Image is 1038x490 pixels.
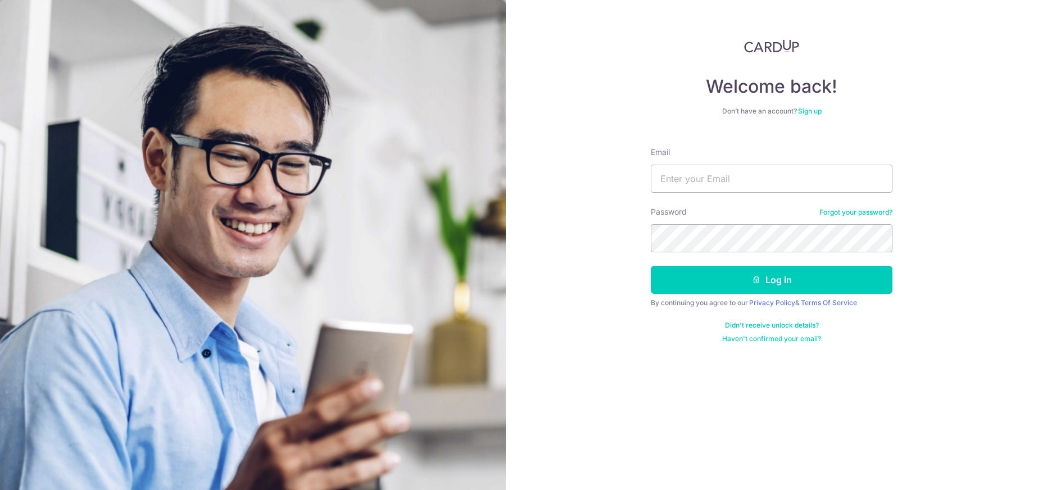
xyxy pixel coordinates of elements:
[798,107,822,115] a: Sign up
[651,298,892,307] div: By continuing you agree to our &
[819,208,892,217] a: Forgot your password?
[651,266,892,294] button: Log in
[651,75,892,98] h4: Welcome back!
[651,165,892,193] input: Enter your Email
[722,334,821,343] a: Haven't confirmed your email?
[651,147,670,158] label: Email
[725,321,819,330] a: Didn't receive unlock details?
[801,298,857,307] a: Terms Of Service
[749,298,795,307] a: Privacy Policy
[651,206,687,217] label: Password
[744,39,799,53] img: CardUp Logo
[651,107,892,116] div: Don’t have an account?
